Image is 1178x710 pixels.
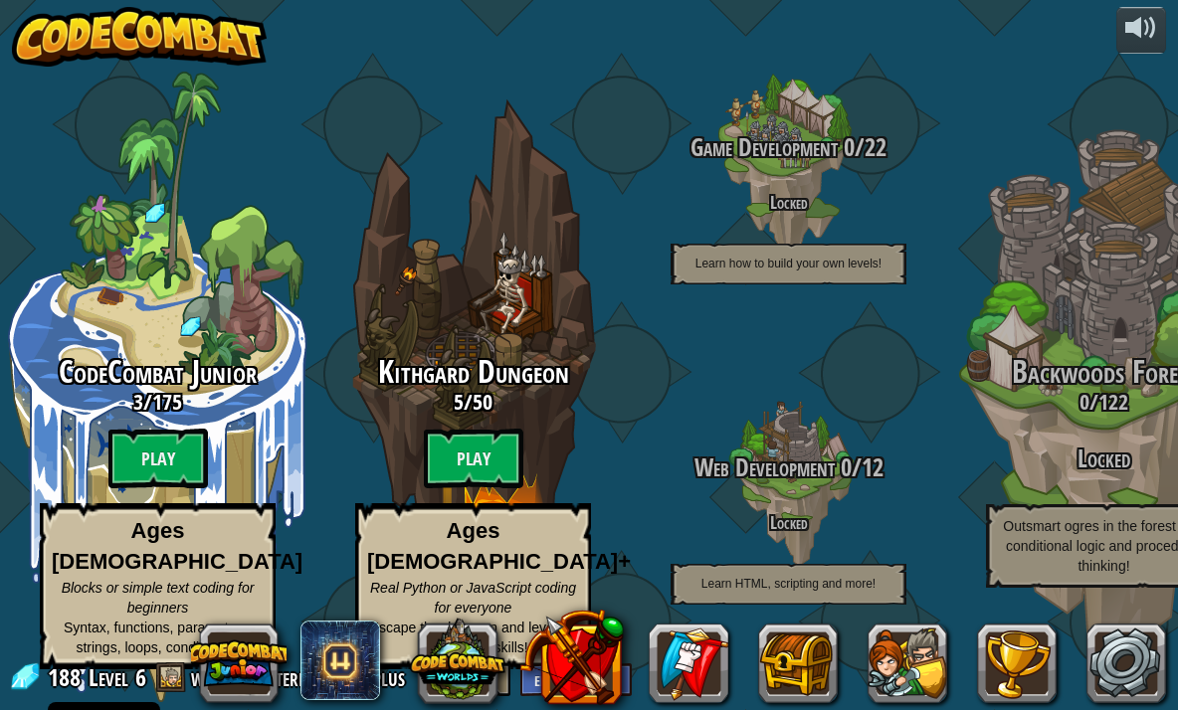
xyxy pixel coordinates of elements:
[315,390,631,414] h3: /
[89,661,128,694] span: Level
[315,72,631,702] div: Complete previous world to unlock
[135,661,146,693] span: 6
[631,134,946,161] h3: /
[378,350,569,393] span: Kithgard Dungeon
[62,580,255,616] span: Blocks or simple text coding for beginners
[865,130,886,164] span: 22
[631,193,946,212] h4: Locked
[1080,387,1089,417] span: 0
[48,661,87,693] span: 188
[370,620,577,655] span: Escape the dungeon and level up your coding skills!
[701,577,876,591] span: Learn HTML, scripting and more!
[370,580,576,616] span: Real Python or JavaScript coding for everyone
[52,518,302,574] strong: Ages [DEMOGRAPHIC_DATA]
[631,513,946,532] h4: Locked
[64,620,252,655] span: Syntax, functions, parameters, strings, loops, conditionals
[424,429,523,488] btn: Play
[133,387,143,417] span: 3
[694,450,835,484] span: Web Development
[454,387,464,417] span: 5
[367,518,631,574] strong: Ages [DEMOGRAPHIC_DATA]+
[59,350,257,393] span: CodeCombat Junior
[152,387,182,417] span: 175
[862,450,883,484] span: 12
[12,7,267,67] img: CodeCombat - Learn how to code by playing a game
[473,387,492,417] span: 50
[835,450,852,484] span: 0
[631,454,946,481] h3: /
[695,257,882,270] span: Learn how to build your own levels!
[1098,387,1128,417] span: 122
[690,130,838,164] span: Game Development
[838,130,855,164] span: 0
[1116,7,1166,54] button: Adjust volume
[108,429,208,488] btn: Play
